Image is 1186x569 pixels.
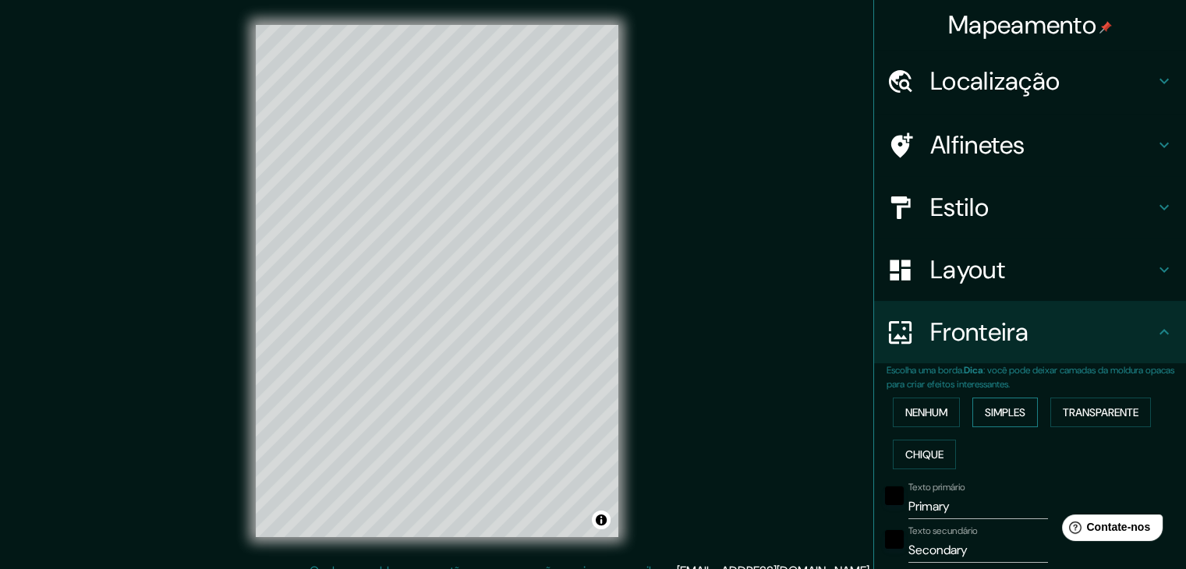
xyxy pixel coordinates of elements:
[930,316,1029,348] font: Fronteira
[887,364,1174,391] font: : você pode deixar camadas da moldura opacas para criar efeitos interessantes.
[893,440,956,469] button: Chique
[874,50,1186,112] div: Localização
[985,405,1025,419] font: Simples
[887,364,964,376] font: Escolha uma borda.
[930,191,989,224] font: Estilo
[1099,21,1112,34] img: pin-icon.png
[908,481,965,493] font: Texto primário
[874,239,1186,301] div: Layout
[592,511,611,529] button: Alternar atribuição
[874,114,1186,176] div: Alfinetes
[908,525,978,537] font: Texto secundário
[948,9,1096,41] font: Mapeamento
[874,176,1186,239] div: Estilo
[1047,508,1169,552] iframe: Iniciador de widget de ajuda
[905,447,943,461] font: Chique
[972,398,1038,427] button: Simples
[885,486,904,505] button: preto
[905,405,947,419] font: Nenhum
[893,398,960,427] button: Nenhum
[930,253,1005,286] font: Layout
[930,129,1025,161] font: Alfinetes
[1050,398,1151,427] button: Transparente
[1063,405,1138,419] font: Transparente
[930,65,1060,97] font: Localização
[885,530,904,549] button: preto
[874,301,1186,363] div: Fronteira
[964,364,983,376] font: Dica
